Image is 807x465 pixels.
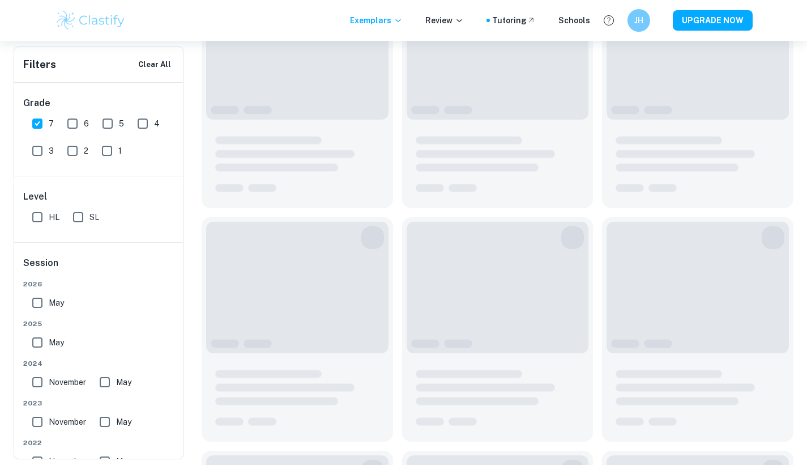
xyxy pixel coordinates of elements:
[23,256,175,279] h6: Session
[118,145,122,157] span: 1
[23,57,56,73] h6: Filters
[84,117,89,130] span: 6
[673,10,753,31] button: UPGRADE NOW
[55,9,127,32] img: Clastify logo
[119,117,124,130] span: 5
[632,14,645,27] h6: JH
[89,211,99,223] span: SL
[627,9,650,32] button: JH
[84,145,88,157] span: 2
[49,297,64,309] span: May
[23,438,175,448] span: 2022
[350,14,403,27] p: Exemplars
[49,376,86,388] span: November
[49,211,59,223] span: HL
[116,416,131,428] span: May
[558,14,590,27] a: Schools
[49,416,86,428] span: November
[599,11,618,30] button: Help and Feedback
[425,14,464,27] p: Review
[154,117,160,130] span: 4
[23,279,175,289] span: 2026
[23,190,175,204] h6: Level
[23,319,175,329] span: 2025
[49,145,54,157] span: 3
[49,336,64,349] span: May
[116,376,131,388] span: May
[49,117,54,130] span: 7
[23,358,175,369] span: 2024
[492,14,536,27] a: Tutoring
[23,96,175,110] h6: Grade
[23,398,175,408] span: 2023
[135,56,174,73] button: Clear All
